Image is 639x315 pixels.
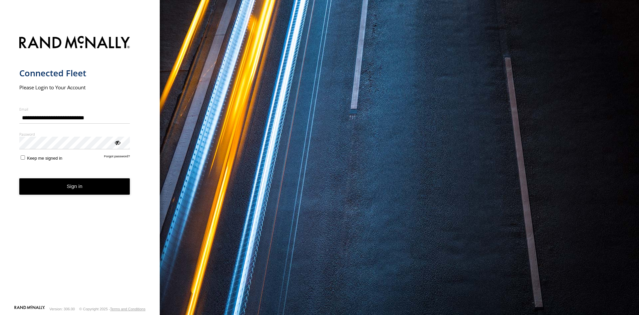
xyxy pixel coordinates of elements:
button: Sign in [19,178,130,195]
div: Version: 306.00 [50,307,75,311]
h1: Connected Fleet [19,68,130,79]
a: Visit our Website [14,306,45,312]
input: Keep me signed in [21,155,25,160]
div: © Copyright 2025 - [79,307,145,311]
form: main [19,32,141,305]
span: Keep me signed in [27,156,62,161]
label: Email [19,107,130,112]
label: Password [19,132,130,137]
div: ViewPassword [114,139,120,146]
img: Rand McNally [19,35,130,52]
h2: Please Login to Your Account [19,84,130,91]
a: Terms and Conditions [110,307,145,311]
a: Forgot password? [104,154,130,161]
